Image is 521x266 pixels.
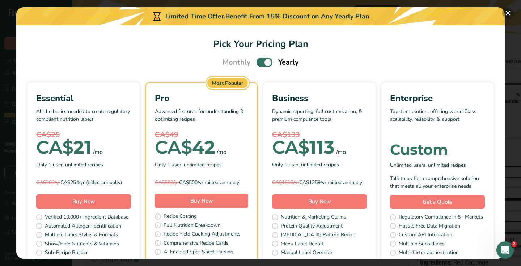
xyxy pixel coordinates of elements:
[36,140,92,155] div: 21
[36,129,131,140] div: CA$25
[281,213,346,222] span: Nutrition & Marketing Claims
[164,230,241,239] span: Recipe Yield Cooking Adjustments
[399,222,460,231] span: Hassle Free Data Migration
[390,195,485,209] a: Get a Quote
[36,161,103,169] span: Only 1 user, unlimited recipes
[281,240,324,249] span: Menu Label Report
[36,92,131,105] div: Essential
[223,57,251,68] span: Monthly
[272,140,335,155] div: 113
[45,231,118,240] span: Multiple Label Styles & Formats
[155,179,248,186] div: CA$500/yr (billed annually)
[155,136,192,158] span: CA$
[399,249,459,258] span: Multi-factor authentication
[207,78,248,88] div: Most Popular
[164,239,229,248] span: Comprehensive Recipe Cards
[217,148,226,157] div: /mo
[155,92,248,105] div: Pro
[399,213,483,222] span: Regulatory Compliance in 8+ Markets
[72,198,95,205] span: Buy Now
[164,221,221,230] span: Full Nutrition Breakdown
[272,179,299,186] span: CA$1599/yr
[281,222,343,231] span: Protein Quality Adjustment
[93,148,103,157] div: /mo
[281,231,356,240] span: [MEDICAL_DATA] Pattern Report
[272,108,367,129] p: Dynamic reporting, full customization, & premium compliance tools
[399,240,445,249] span: Multiple Subsidaries
[399,231,452,240] span: Custom API Integration
[281,249,332,258] span: Manual Label Override
[25,37,496,51] h1: Pick Your Pricing Plan
[45,249,88,258] span: Sub-Recipe Builder
[390,142,485,157] div: Custom
[308,198,331,205] span: Buy Now
[225,12,369,21] div: Benefit From 15% Discount on Any Yearly Plan
[423,198,452,206] span: Get a Quote
[155,108,248,129] p: Advanced features for understanding & optimizing recipes
[36,179,131,186] div: CA$254/yr (billed annually)
[272,179,367,186] div: CA$1359/yr (billed annually)
[36,108,131,129] p: All the basics needed to create regulatory compliant nutrition labels
[164,212,197,221] span: Recipe Costing
[36,179,60,186] span: CA$299/yr
[272,136,309,158] span: CA$
[511,241,517,247] span: 2
[390,92,485,105] div: Enterprise
[390,175,485,190] div: Talk to us for a comprehensive solution that meets all your enterprise needs
[496,241,514,259] iframe: Intercom live chat
[155,194,248,208] button: Buy Now
[278,57,299,68] span: Yearly
[390,161,466,169] span: Unlimited users, unlimited recipes
[272,194,367,209] button: Buy Now
[272,161,339,169] span: Only 1 user, unlimited recipes
[272,92,367,105] div: Business
[16,7,505,25] div: Limited Time Offer.
[45,222,121,231] span: Automated Allergen Identification
[164,248,233,257] span: AI Enabled Spec Sheet Parsing
[336,148,346,157] div: /mo
[390,108,485,129] p: Top-tier solution, offering world Class scalability, reliability, & support
[36,194,131,209] button: Buy Now
[155,129,248,140] div: CA$49
[45,213,128,222] span: Verified 10,000+ Ingredient Database
[272,129,367,140] div: CA$133
[45,240,119,249] span: Show/Hide Nutrients & Vitamins
[155,179,179,186] span: CA$588/yr
[155,140,215,155] div: 42
[155,161,222,169] span: Only 1 user, unlimited recipes
[190,197,213,204] span: Buy Now
[36,136,73,158] span: CA$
